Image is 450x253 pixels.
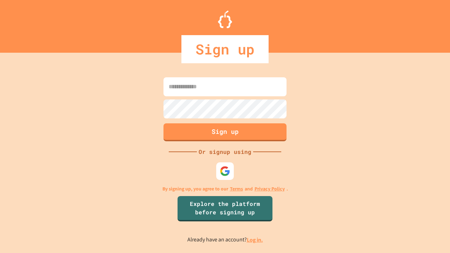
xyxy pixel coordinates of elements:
[230,185,243,193] a: Terms
[197,148,253,156] div: Or signup using
[178,196,272,221] a: Explore the platform before signing up
[247,236,263,244] a: Log in.
[163,123,287,141] button: Sign up
[187,235,263,244] p: Already have an account?
[220,166,230,176] img: google-icon.svg
[181,35,269,63] div: Sign up
[162,185,288,193] p: By signing up, you agree to our and .
[218,11,232,28] img: Logo.svg
[255,185,285,193] a: Privacy Policy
